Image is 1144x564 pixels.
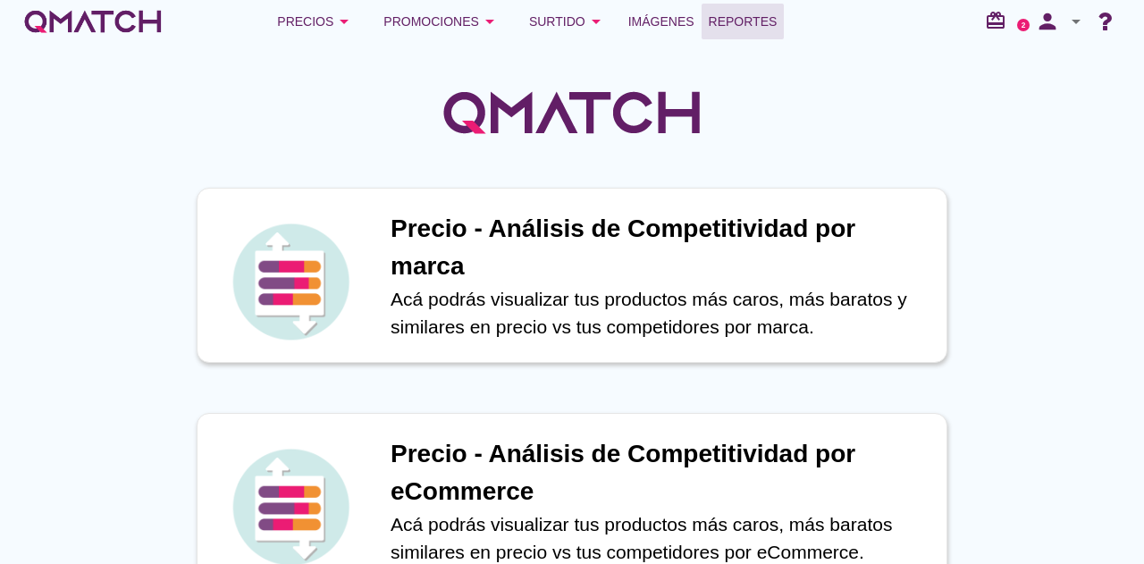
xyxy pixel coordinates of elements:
a: 2 [1017,19,1030,31]
div: Precios [277,11,355,32]
button: Promociones [369,4,515,39]
h1: Precio - Análisis de Competitividad por eCommerce [391,435,929,510]
span: Reportes [709,11,778,32]
i: arrow_drop_down [1065,11,1087,32]
button: Surtido [515,4,621,39]
i: arrow_drop_down [585,11,607,32]
h1: Precio - Análisis de Competitividad por marca [391,210,929,285]
i: person [1030,9,1065,34]
text: 2 [1022,21,1026,29]
button: Precios [263,4,369,39]
i: redeem [985,10,1014,31]
a: Imágenes [621,4,702,39]
span: Imágenes [628,11,694,32]
div: Promociones [383,11,500,32]
a: Reportes [702,4,785,39]
img: icon [228,219,353,344]
img: QMatchLogo [438,68,706,157]
p: Acá podrás visualizar tus productos más caros, más baratos y similares en precio vs tus competido... [391,285,929,341]
a: iconPrecio - Análisis de Competitividad por marcaAcá podrás visualizar tus productos más caros, m... [172,188,972,363]
i: arrow_drop_down [479,11,500,32]
a: white-qmatch-logo [21,4,164,39]
div: Surtido [529,11,607,32]
i: arrow_drop_down [333,11,355,32]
